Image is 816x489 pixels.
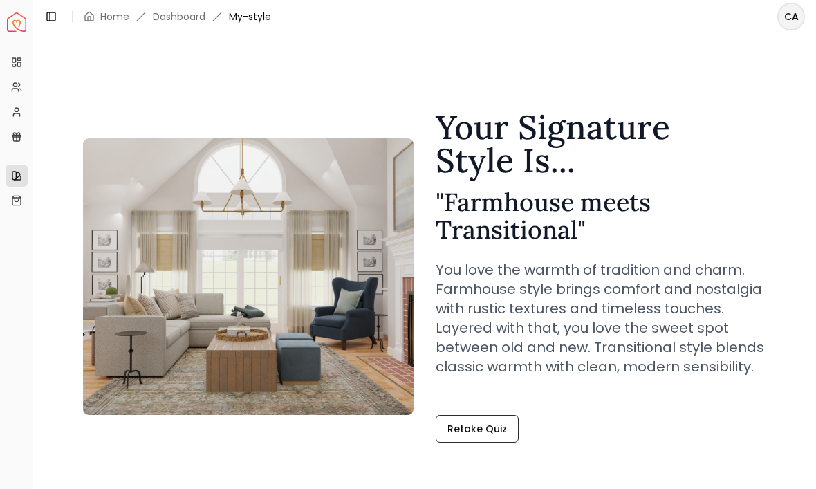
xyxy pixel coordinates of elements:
[777,3,805,30] button: CA
[436,188,766,243] h2: " Farmhouse meets Transitional "
[84,10,271,24] nav: breadcrumb
[436,415,519,443] a: Retake Quiz
[229,10,271,24] span: My-style
[779,4,804,29] span: CA
[7,12,26,32] a: Spacejoy
[436,260,766,376] p: You love the warmth of tradition and charm. Farmhouse style brings comfort and nostalgia with rus...
[436,111,766,177] h1: Your Signature Style Is...
[100,10,129,24] a: Home
[83,138,414,415] img: Farmhouse meets Transitional Style Example
[7,12,26,32] img: Spacejoy Logo
[153,10,205,24] a: Dashboard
